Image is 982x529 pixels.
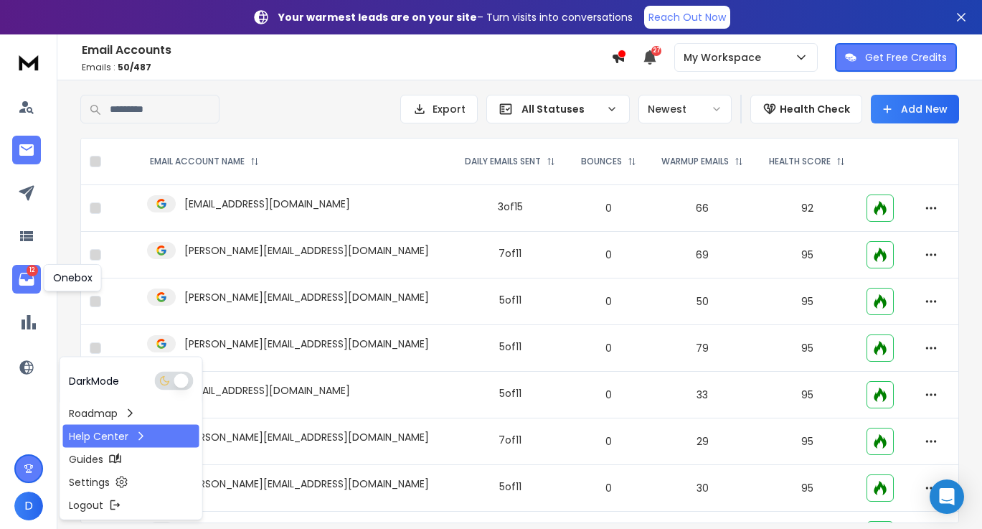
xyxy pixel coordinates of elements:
[184,430,429,444] p: [PERSON_NAME][EMAIL_ADDRESS][DOMAIN_NAME]
[865,50,947,65] p: Get Free Credits
[577,248,640,262] p: 0
[150,156,259,167] div: EMAIL ACCOUNT NAME
[780,102,850,116] p: Health Check
[648,232,756,278] td: 69
[44,264,102,291] div: Onebox
[750,95,862,123] button: Health Check
[27,265,38,276] p: 12
[278,10,633,24] p: – Turn visits into conversations
[577,341,640,355] p: 0
[638,95,732,123] button: Newest
[648,418,756,465] td: 29
[648,325,756,372] td: 79
[184,383,350,398] p: [EMAIL_ADDRESS][DOMAIN_NAME]
[69,475,110,490] p: Settings
[577,201,640,215] p: 0
[769,156,831,167] p: HEALTH SCORE
[69,429,128,444] p: Help Center
[521,102,600,116] p: All Statuses
[577,434,640,449] p: 0
[278,10,477,24] strong: Your warmest leads are on your site
[648,465,756,512] td: 30
[648,10,726,24] p: Reach Out Now
[835,43,957,72] button: Get Free Credits
[648,278,756,325] td: 50
[184,337,429,351] p: [PERSON_NAME][EMAIL_ADDRESS][DOMAIN_NAME]
[756,372,858,418] td: 95
[69,374,119,388] p: Dark Mode
[14,49,43,75] img: logo
[14,492,43,520] button: D
[577,294,640,309] p: 0
[930,479,964,514] div: Open Intercom Messenger
[756,418,858,465] td: 95
[63,425,199,448] a: Help Center
[499,340,521,354] div: 5 of 11
[644,6,730,29] a: Reach Out Now
[756,465,858,512] td: 95
[400,95,478,123] button: Export
[499,293,521,307] div: 5 of 11
[63,402,199,425] a: Roadmap
[12,265,41,294] a: 12
[871,95,959,123] button: Add New
[498,200,523,214] div: 3 of 15
[499,479,521,494] div: 5 of 11
[184,477,429,491] p: [PERSON_NAME][EMAIL_ADDRESS][DOMAIN_NAME]
[577,388,640,402] p: 0
[63,448,199,471] a: Guides
[661,156,729,167] p: WARMUP EMAILS
[69,498,103,512] p: Logout
[63,471,199,494] a: Settings
[756,232,858,278] td: 95
[69,406,118,421] p: Roadmap
[69,452,103,467] p: Guides
[756,185,858,232] td: 92
[499,386,521,401] div: 5 of 11
[184,290,429,304] p: [PERSON_NAME][EMAIL_ADDRESS][DOMAIN_NAME]
[82,42,611,59] h1: Email Accounts
[756,278,858,325] td: 95
[756,325,858,372] td: 95
[648,185,756,232] td: 66
[581,156,622,167] p: BOUNCES
[651,46,661,56] span: 27
[499,246,521,261] div: 7 of 11
[184,197,350,211] p: [EMAIL_ADDRESS][DOMAIN_NAME]
[465,156,541,167] p: DAILY EMAILS SENT
[648,372,756,418] td: 33
[82,62,611,73] p: Emails :
[184,243,429,258] p: [PERSON_NAME][EMAIL_ADDRESS][DOMAIN_NAME]
[684,50,767,65] p: My Workspace
[577,481,640,495] p: 0
[499,433,521,447] div: 7 of 11
[118,61,151,73] span: 50 / 487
